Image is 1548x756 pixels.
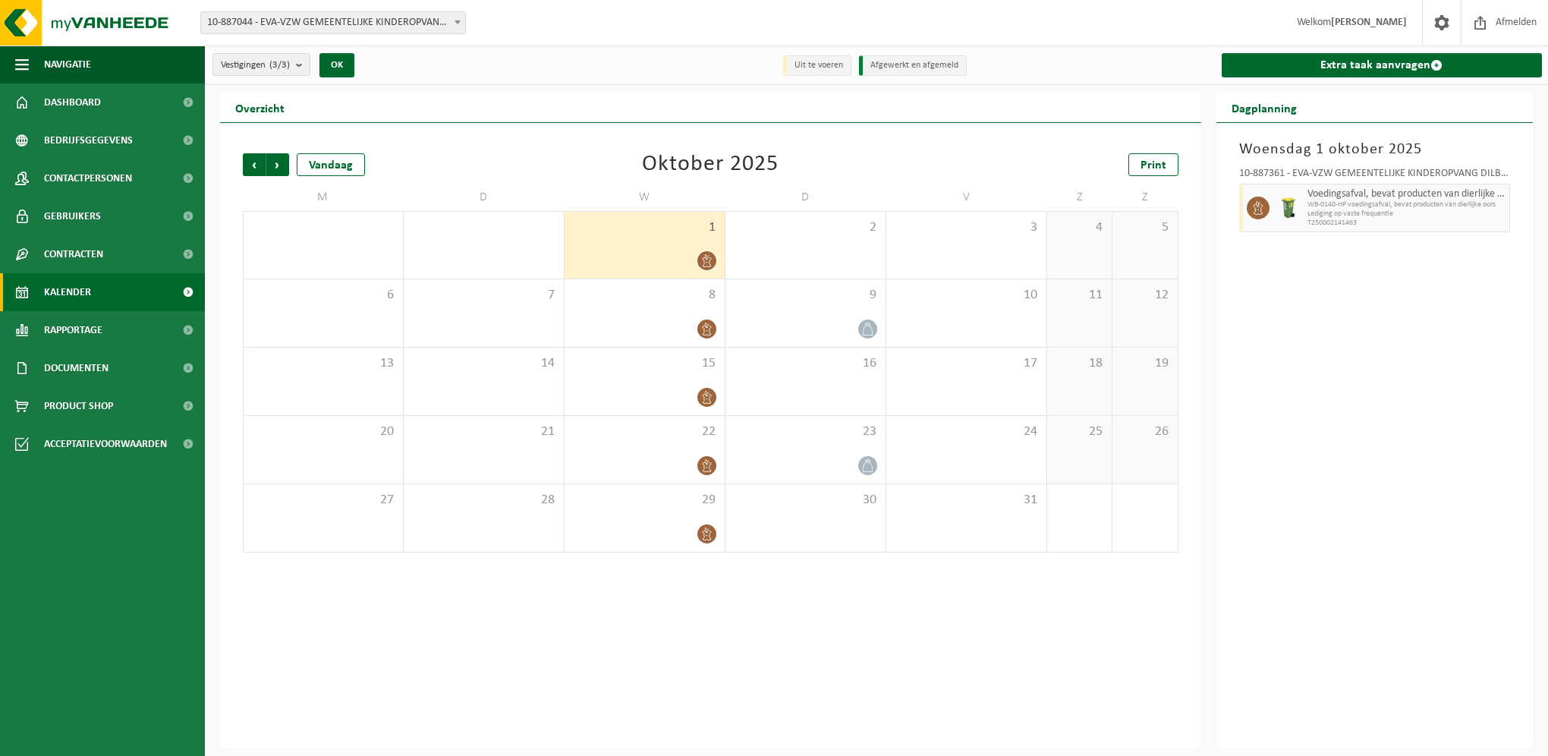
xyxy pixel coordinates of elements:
span: 6 [251,287,395,304]
span: Dashboard [44,83,101,121]
span: 2 [733,219,878,236]
span: 17 [894,355,1039,372]
span: 12 [1120,287,1169,304]
span: Rapportage [44,311,102,349]
span: 1 [572,219,717,236]
span: 10 [894,287,1039,304]
span: 31 [894,492,1039,509]
span: 27 [251,492,395,509]
td: D [404,184,565,211]
span: 19 [1120,355,1169,372]
span: Volgende [266,153,289,176]
span: 3 [894,219,1039,236]
td: V [886,184,1047,211]
li: Uit te voeren [783,55,851,76]
span: 13 [251,355,395,372]
span: Kalender [44,273,91,311]
span: Gebruikers [44,197,101,235]
span: 10-887044 - EVA-VZW GEMEENTELIJKE KINDEROPVANG DILBEEK - ITTERBEEK [200,11,466,34]
span: 4 [1055,219,1104,236]
span: 11 [1055,287,1104,304]
td: W [565,184,725,211]
td: Z [1047,184,1112,211]
span: 8 [572,287,717,304]
span: Voedingsafval, bevat producten van dierlijke oorsprong, onverpakt, categorie 3 [1307,188,1506,200]
span: 22 [572,424,717,440]
li: Afgewerkt en afgemeld [859,55,967,76]
h3: Woensdag 1 oktober 2025 [1239,138,1511,161]
button: OK [319,53,354,77]
span: 7 [411,287,556,304]
div: Oktober 2025 [642,153,779,176]
span: Vorige [243,153,266,176]
span: 28 [411,492,556,509]
div: 10-887361 - EVA-VZW GEMEENTELIJKE KINDEROPVANG DILBEEK BERGSKE - [GEOGRAPHIC_DATA] [1239,169,1511,184]
button: Vestigingen(3/3) [212,53,310,76]
span: 10-887044 - EVA-VZW GEMEENTELIJKE KINDEROPVANG DILBEEK - ITTERBEEK [201,12,465,33]
span: Contactpersonen [44,159,132,197]
span: Documenten [44,349,109,387]
span: 15 [572,355,717,372]
span: 23 [733,424,878,440]
span: Print [1141,159,1166,172]
span: 16 [733,355,878,372]
span: 18 [1055,355,1104,372]
a: Print [1128,153,1178,176]
span: 30 [733,492,878,509]
td: D [725,184,886,211]
h2: Dagplanning [1216,93,1312,122]
span: 5 [1120,219,1169,236]
h2: Overzicht [220,93,300,122]
span: Bedrijfsgegevens [44,121,133,159]
span: 29 [572,492,717,509]
span: Acceptatievoorwaarden [44,425,167,463]
span: 20 [251,424,395,440]
span: 25 [1055,424,1104,440]
span: Navigatie [44,46,91,83]
span: Lediging op vaste frequentie [1307,209,1506,219]
span: 21 [411,424,556,440]
td: Z [1112,184,1178,211]
span: T250002141463 [1307,219,1506,228]
a: Extra taak aanvragen [1222,53,1543,77]
img: WB-0140-HPE-GN-50 [1277,197,1300,219]
span: Product Shop [44,387,113,425]
strong: [PERSON_NAME] [1331,17,1407,28]
td: M [243,184,404,211]
count: (3/3) [269,60,290,70]
span: 9 [733,287,878,304]
div: Vandaag [297,153,365,176]
span: Vestigingen [221,54,290,77]
span: 26 [1120,424,1169,440]
span: 14 [411,355,556,372]
span: 24 [894,424,1039,440]
span: WB-0140-HP voedingsafval, bevat producten van dierlijke oors [1307,200,1506,209]
span: Contracten [44,235,103,273]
